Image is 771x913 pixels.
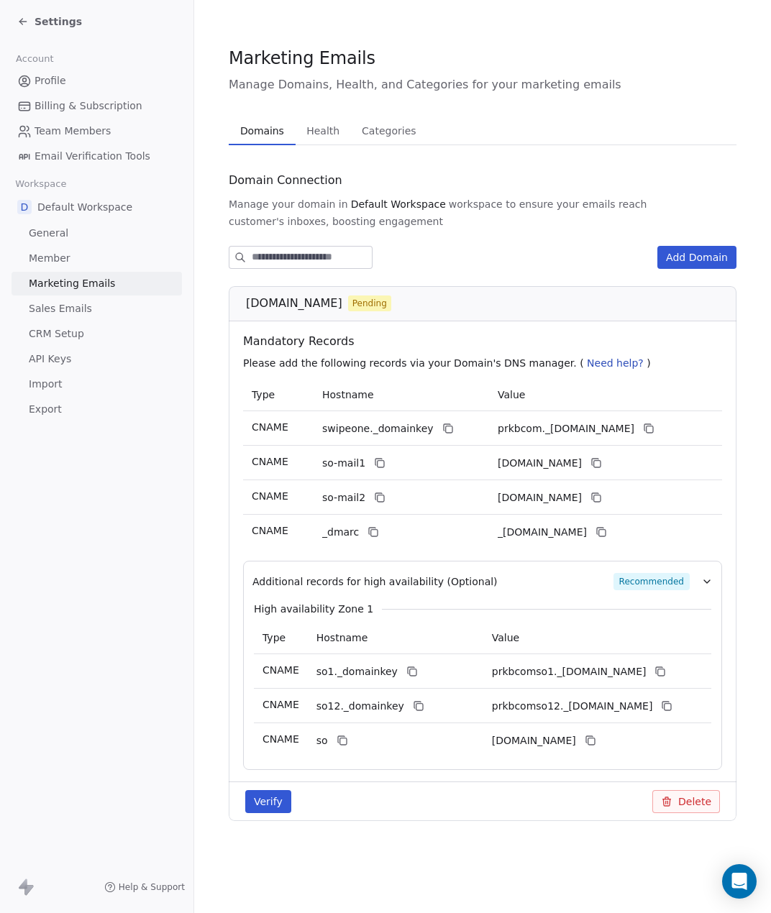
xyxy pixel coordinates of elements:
span: Categories [356,121,421,141]
span: Domains [234,121,290,141]
span: Mandatory Records [243,333,728,350]
span: workspace to ensure your emails reach [449,197,647,211]
a: General [12,221,182,245]
span: Value [492,632,519,643]
span: prkbcom1.swipeone.email [498,456,582,471]
span: Additional records for high availability (Optional) [252,574,498,589]
span: [DOMAIN_NAME] [246,295,342,312]
a: Settings [17,14,82,29]
span: Default Workspace [351,197,446,211]
span: Import [29,377,62,392]
a: Member [12,247,182,270]
span: customer's inboxes, boosting engagement [229,214,443,229]
span: CNAME [252,525,288,536]
span: CNAME [263,733,299,745]
span: swipeone._domainkey [322,421,434,436]
span: so-mail1 [322,456,365,471]
span: Member [29,251,70,266]
a: Team Members [12,119,182,143]
a: Import [12,372,182,396]
span: CRM Setup [29,326,84,341]
span: Export [29,402,62,417]
span: _dmarc [322,525,359,540]
span: Help & Support [119,881,185,893]
button: Additional records for high availability (Optional)Recommended [252,573,713,590]
span: Marketing Emails [229,47,375,69]
div: Additional records for high availability (Optional)Recommended [252,590,713,758]
span: Domain Connection [229,172,342,189]
span: API Keys [29,352,71,367]
span: General [29,226,68,241]
span: Manage Domains, Health, and Categories for your marketing emails [229,76,736,93]
a: Email Verification Tools [12,144,182,168]
span: Sales Emails [29,301,92,316]
span: Hostname [322,389,374,400]
button: Delete [652,790,720,813]
span: Need help? [587,357,644,369]
button: Verify [245,790,291,813]
a: API Keys [12,347,182,371]
p: Type [263,630,299,646]
button: Add Domain [657,246,736,269]
span: so [316,733,328,748]
span: Value [498,389,525,400]
span: Recommended [613,573,690,590]
span: Pending [352,297,387,310]
span: prkbcom2.swipeone.email [498,490,582,505]
span: _dmarc.swipeone.email [498,525,587,540]
span: prkbcomso1._domainkey.swipeone.email [492,664,647,679]
span: CNAME [252,421,288,433]
span: Team Members [35,124,111,139]
a: Help & Support [104,881,185,893]
a: Export [12,398,182,421]
div: Open Intercom Messenger [722,864,757,899]
span: Profile [35,73,66,88]
span: CNAME [263,664,299,676]
a: Billing & Subscription [12,94,182,118]
a: Marketing Emails [12,272,182,295]
span: CNAME [263,699,299,710]
a: Profile [12,69,182,93]
span: Billing & Subscription [35,98,142,114]
span: so12._domainkey [316,699,404,714]
span: prkbcomso.swipeone.email [492,733,576,748]
span: Settings [35,14,82,29]
span: Workspace [9,173,73,195]
span: Default Workspace [37,200,132,214]
span: Hostname [316,632,368,643]
span: so-mail2 [322,490,365,505]
span: CNAME [252,490,288,502]
span: Health [301,121,345,141]
a: Sales Emails [12,297,182,321]
span: CNAME [252,456,288,467]
a: CRM Setup [12,322,182,346]
span: High availability Zone 1 [254,602,373,616]
span: prkbcom._domainkey.swipeone.email [498,421,634,436]
span: prkbcomso12._domainkey.swipeone.email [492,699,653,714]
span: D [17,200,32,214]
span: Email Verification Tools [35,149,150,164]
p: Type [252,387,305,403]
p: Please add the following records via your Domain's DNS manager. ( ) [243,356,728,370]
span: so1._domainkey [316,664,398,679]
span: Marketing Emails [29,276,115,291]
span: Account [9,48,60,70]
span: Manage your domain in [229,197,348,211]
